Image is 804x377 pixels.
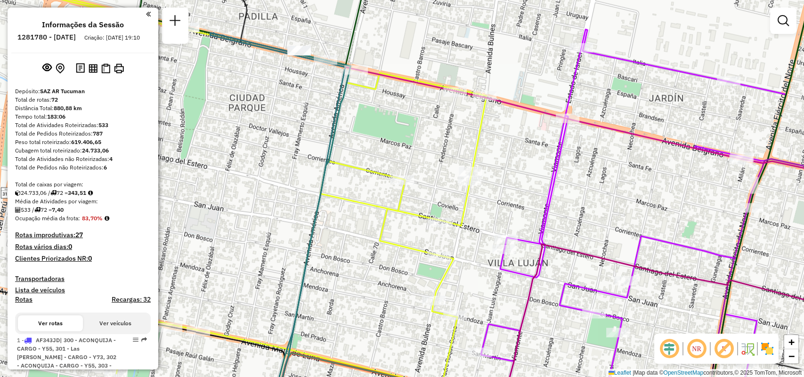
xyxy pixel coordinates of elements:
[15,87,151,96] div: Depósito:
[15,197,151,206] div: Média de Atividades por viagem:
[146,8,151,19] a: Clique aqui para minimizar o painel
[104,164,107,171] strong: 6
[685,337,708,360] span: Ocultar NR
[15,231,151,239] h4: Rotas improdutivas:
[15,96,151,104] div: Total de rotas:
[52,206,64,213] strong: 7,40
[68,189,86,196] strong: 343,51
[93,130,103,137] strong: 787
[15,207,21,213] i: Total de Atividades
[34,207,41,213] i: Total de rotas
[15,180,151,189] div: Total de caixas por viagem:
[98,121,108,128] strong: 533
[99,62,112,75] button: Visualizar Romaneio
[15,121,151,129] div: Total de Atividades Roteirizadas:
[166,11,185,32] a: Nova sessão e pesquisa
[788,350,795,362] span: −
[105,216,109,221] em: Média calculada utilizando a maior ocupação (%Peso ou %Cubagem) de cada rota da sessão. Rotas cro...
[788,336,795,348] span: +
[88,254,92,263] strong: 0
[81,33,144,42] div: Criação: [DATE] 19:10
[41,61,54,76] button: Exibir sessão original
[68,242,72,251] strong: 0
[75,231,83,239] strong: 27
[740,341,755,356] img: Fluxo de ruas
[774,11,793,30] a: Exibir filtros
[82,147,109,154] strong: 24.733,06
[54,61,66,76] button: Centralizar mapa no depósito ou ponto de apoio
[633,369,634,376] span: |
[71,138,101,145] strong: 619.406,65
[17,33,76,41] h6: 1281780 - [DATE]
[15,215,80,222] span: Ocupação média da frota:
[51,96,58,103] strong: 72
[15,206,151,214] div: 533 / 72 =
[42,20,124,29] h4: Informações da Sessão
[109,155,113,162] strong: 4
[15,255,151,263] h4: Clientes Priorizados NR:
[15,155,151,163] div: Total de Atividades não Roteirizadas:
[15,296,32,304] a: Rotas
[15,146,151,155] div: Cubagem total roteirizado:
[15,286,151,294] h4: Lista de veículos
[658,337,681,360] span: Ocultar deslocamento
[83,315,148,331] button: Ver veículos
[15,275,151,283] h4: Transportadoras
[784,335,798,349] a: Zoom in
[36,337,60,344] span: AF343JD
[15,163,151,172] div: Total de Pedidos não Roteirizados:
[664,369,704,376] a: OpenStreetMap
[15,129,151,138] div: Total de Pedidos Roteirizados:
[74,61,87,76] button: Logs desbloquear sessão
[713,337,735,360] span: Exibir rótulo
[87,62,99,74] button: Visualizar relatório de Roteirização
[606,369,804,377] div: Map data © contributors,© 2025 TomTom, Microsoft
[18,315,83,331] button: Ver rotas
[112,296,151,304] h4: Recargas: 32
[760,341,775,356] img: Exibir/Ocultar setores
[15,190,21,196] i: Cubagem total roteirizado
[88,190,93,196] i: Meta Caixas/viagem: 251,72 Diferença: 91,79
[54,104,82,112] strong: 880,88 km
[15,138,151,146] div: Peso total roteirizado:
[82,215,103,222] strong: 83,70%
[112,62,126,75] button: Imprimir Rotas
[47,113,65,120] strong: 183:06
[133,337,138,343] em: Opções
[15,112,151,121] div: Tempo total:
[15,104,151,112] div: Distância Total:
[784,349,798,363] a: Zoom out
[40,88,85,95] strong: SAZ AR Tucuman
[50,190,57,196] i: Total de rotas
[15,243,151,251] h4: Rotas vários dias:
[141,337,147,343] em: Rota exportada
[609,369,631,376] a: Leaflet
[15,189,151,197] div: 24.733,06 / 72 =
